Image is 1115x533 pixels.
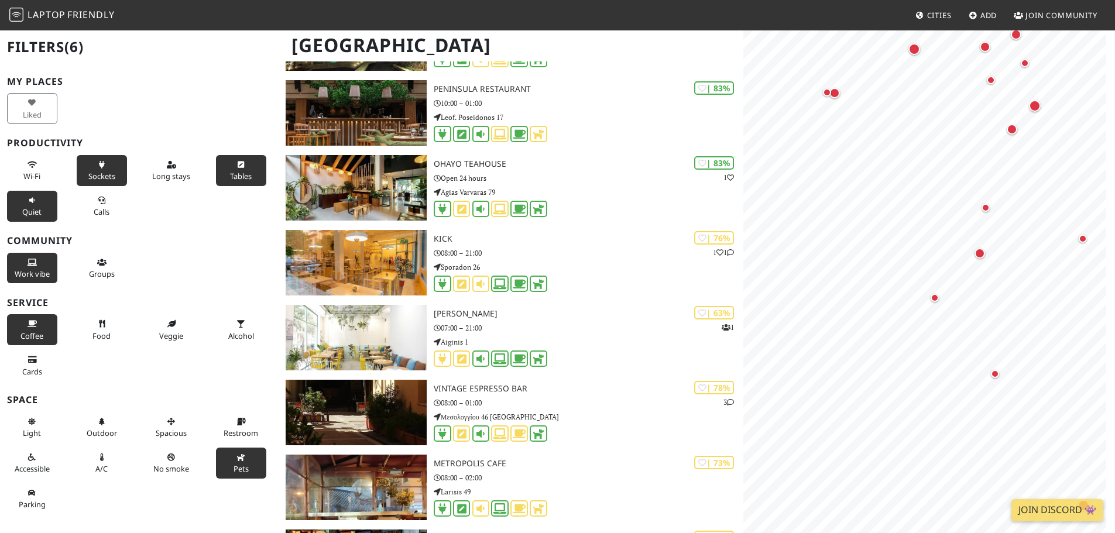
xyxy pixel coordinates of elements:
div: Map marker [991,370,1005,384]
button: Food [77,314,127,345]
h3: Space [7,394,272,405]
div: Map marker [982,204,996,218]
h2: Filters [7,29,272,65]
div: | 73% [694,456,734,469]
span: Join Community [1025,10,1097,20]
span: Laptop [28,8,66,21]
p: 08:00 – 21:00 [434,247,743,259]
span: Cities [927,10,952,20]
p: Aiginis 1 [434,336,743,348]
a: Peninsula Restaurant | 83% Peninsula Restaurant 10:00 – 01:00 Leof. Poseidonos 17 [279,80,743,146]
p: 3 [723,397,734,408]
button: Calls [77,191,127,222]
p: Μεσολογγίου 46 [GEOGRAPHIC_DATA] [434,411,743,422]
p: 08:00 – 02:00 [434,472,743,483]
button: Tables [216,155,266,186]
div: Map marker [1079,235,1093,249]
p: Agias Varvaras 79 [434,187,743,198]
div: | 83% [694,81,734,95]
div: | 78% [694,381,734,394]
div: Map marker [987,76,1001,90]
div: Map marker [1021,59,1035,73]
button: Groups [77,253,127,284]
span: Friendly [67,8,114,21]
div: Map marker [931,294,945,308]
button: Quiet [7,191,57,222]
h3: My Places [7,76,272,87]
a: Metropolis Cafe | 73% Metropolis Cafe 08:00 – 02:00 Larisis 49 [279,455,743,520]
span: Pet friendly [234,463,249,474]
p: Leof. Poseidonos 17 [434,112,743,123]
div: Map marker [1029,100,1045,116]
button: Parking [7,483,57,514]
div: Map marker [1007,124,1022,139]
p: 08:00 – 01:00 [434,397,743,408]
img: KICK [286,230,427,295]
span: Group tables [89,269,115,279]
p: Larisis 49 [434,486,743,497]
button: Cards [7,350,57,381]
a: Add [964,5,1002,26]
h3: Service [7,297,272,308]
h3: Peninsula Restaurant [434,84,743,94]
span: Coffee [20,331,43,341]
p: 1 1 [713,247,734,258]
div: | 63% [694,306,734,319]
p: 10:00 – 01:00 [434,98,743,109]
div: Map marker [980,42,995,57]
a: Join Community [1009,5,1102,26]
div: | 76% [694,231,734,245]
button: Alcohol [216,314,266,345]
button: Restroom [216,412,266,443]
button: Veggie [146,314,197,345]
button: Light [7,412,57,443]
p: Open 24 hours [434,173,743,184]
a: KICK | 76% 11 KICK 08:00 – 21:00 Sporadon 26 [279,230,743,295]
h3: Productivity [7,137,272,149]
a: Cities [911,5,956,26]
button: Spacious [146,412,197,443]
h3: Ohayo Teahouse [434,159,743,169]
img: λέικ καφέ [286,305,427,370]
span: Accessible [15,463,50,474]
a: Join Discord 👾 [1011,499,1103,521]
span: Parking [19,499,46,510]
span: Add [980,10,997,20]
img: Ohayo Teahouse [286,155,427,221]
div: | 83% [694,156,734,170]
span: (6) [64,37,84,56]
span: Video/audio calls [94,207,109,217]
div: Map marker [823,88,837,102]
p: Sporadon 26 [434,262,743,273]
a: LaptopFriendly LaptopFriendly [9,5,115,26]
span: Restroom [224,428,258,438]
span: Stable Wi-Fi [23,171,40,181]
button: Accessible [7,448,57,479]
span: Natural light [23,428,41,438]
div: Map marker [975,248,990,263]
h3: Vintage Espresso Bar [434,384,743,394]
span: Food [92,331,111,341]
span: Outdoor area [87,428,117,438]
img: Vintage Espresso Bar [286,380,427,445]
a: λέικ καφέ | 63% 1 [PERSON_NAME] 07:00 – 21:00 Aiginis 1 [279,305,743,370]
button: A/C [77,448,127,479]
button: Pets [216,448,266,479]
a: Ohayo Teahouse | 83% 1 Ohayo Teahouse Open 24 hours Agias Varvaras 79 [279,155,743,221]
span: Quiet [22,207,42,217]
img: Peninsula Restaurant [286,80,427,146]
span: Power sockets [88,171,115,181]
span: Alcohol [228,331,254,341]
h3: [PERSON_NAME] [434,309,743,319]
span: Credit cards [22,366,42,377]
button: Coffee [7,314,57,345]
span: Spacious [156,428,187,438]
button: Wi-Fi [7,155,57,186]
div: Map marker [908,43,925,60]
span: Work-friendly tables [230,171,252,181]
button: Long stays [146,155,197,186]
h1: [GEOGRAPHIC_DATA] [282,29,741,61]
h3: Community [7,235,272,246]
div: Map marker [829,88,845,103]
p: 1 [722,322,734,333]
